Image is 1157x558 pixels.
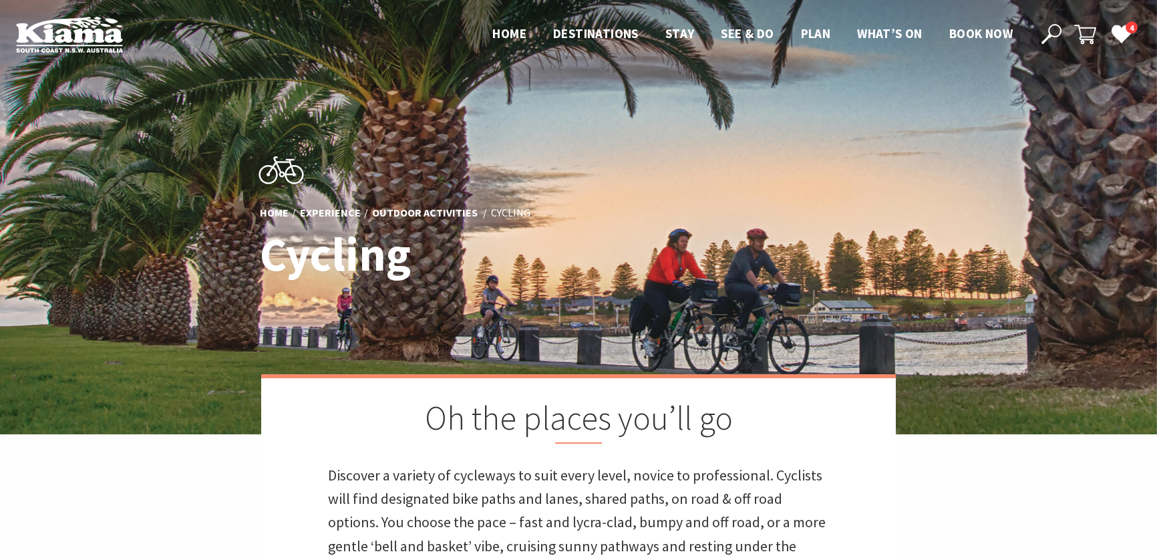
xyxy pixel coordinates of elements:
[553,25,639,41] span: Destinations
[16,16,123,53] img: Kiama Logo
[1111,23,1131,43] a: 4
[372,206,478,221] a: Outdoor Activities
[491,204,530,222] li: Cycling
[328,398,829,444] h2: Oh the places you’ll go
[1126,21,1138,34] span: 4
[721,25,774,41] span: See & Do
[260,206,289,221] a: Home
[949,25,1013,41] span: Book now
[665,25,695,41] span: Stay
[801,25,831,41] span: Plan
[479,23,1026,45] nav: Main Menu
[857,25,923,41] span: What’s On
[300,206,361,221] a: Experience
[260,229,637,280] h1: Cycling
[492,25,526,41] span: Home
